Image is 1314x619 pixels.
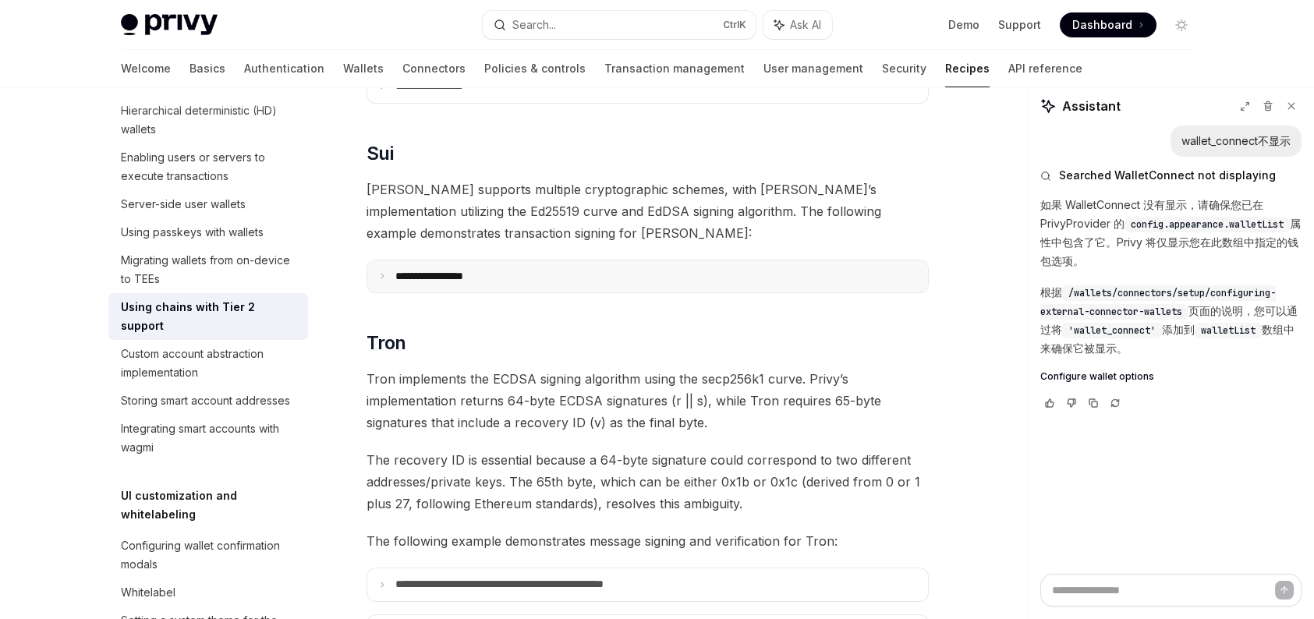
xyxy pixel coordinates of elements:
span: The following example demonstrates message signing and verification for Tron: [367,530,929,552]
span: Ctrl K [723,19,746,31]
a: Enabling users or servers to execute transactions [108,143,308,190]
button: Searched WalletConnect not displaying [1040,168,1302,183]
span: Searched WalletConnect not displaying [1059,168,1276,183]
div: Using passkeys with wallets [121,223,264,242]
a: Transaction management [604,50,745,87]
div: Server-side user wallets [121,195,246,214]
a: Migrating wallets from on-device to TEEs [108,246,308,293]
div: Search... [512,16,556,34]
span: The recovery ID is essential because a 64-byte signature could correspond to two different addres... [367,449,929,515]
a: Support [998,17,1041,33]
span: 'wallet_connect' [1068,324,1156,337]
div: Using chains with Tier 2 support [121,298,299,335]
button: Toggle dark mode [1169,12,1194,37]
button: Ask AI [763,11,832,39]
a: Whitelabel [108,578,308,607]
div: wallet_connect不显示 [1181,133,1291,149]
span: config.appearance.walletList [1131,218,1284,231]
span: /wallets/connectors/setup/configuring-external-connector-wallets [1040,287,1276,318]
a: Basics [189,50,225,87]
div: Configuring wallet confirmation modals [121,536,299,574]
div: Enabling users or servers to execute transactions [121,148,299,186]
a: Custom account abstraction implementation [108,340,308,387]
p: 根据 页面的说明，您可以通过将 添加到 数组中来确保它被显示。 [1040,283,1302,358]
span: Dashboard [1072,17,1132,33]
button: Send message [1275,581,1294,600]
div: Storing smart account addresses [121,391,290,410]
a: Policies & controls [484,50,586,87]
div: Hierarchical deterministic (HD) wallets [121,101,299,139]
span: walletList [1201,324,1256,337]
span: Tron implements the ECDSA signing algorithm using the secp256k1 curve. Privy’s implementation ret... [367,368,929,433]
a: Recipes [945,50,990,87]
span: Ask AI [790,17,821,33]
a: Wallets [343,50,384,87]
button: Search...CtrlK [483,11,756,39]
a: Welcome [121,50,171,87]
div: Migrating wallets from on-device to TEEs [121,251,299,288]
a: Authentication [244,50,324,87]
img: light logo [121,14,218,36]
a: Demo [948,17,979,33]
a: Server-side user wallets [108,190,308,218]
span: Configure wallet options [1040,370,1154,383]
a: Configure wallet options [1040,370,1302,383]
a: API reference [1008,50,1082,87]
div: Integrating smart accounts with wagmi [121,419,299,457]
p: 如果 WalletConnect 没有显示，请确保您已在 PrivyProvider 的 属性中包含了它。Privy 将仅显示您在此数组中指定的钱包选项。 [1040,196,1302,271]
a: Configuring wallet confirmation modals [108,532,308,578]
div: Custom account abstraction implementation [121,345,299,382]
span: Assistant [1062,97,1121,115]
span: Tron [367,331,406,355]
a: User management [763,50,863,87]
span: Sui [367,141,393,166]
a: Storing smart account addresses [108,387,308,415]
a: Integrating smart accounts with wagmi [108,415,308,462]
a: Connectors [402,50,466,87]
a: Dashboard [1060,12,1156,37]
a: Using passkeys with wallets [108,218,308,246]
a: Using chains with Tier 2 support [108,293,308,340]
a: Hierarchical deterministic (HD) wallets [108,97,308,143]
h5: UI customization and whitelabeling [121,486,308,524]
a: Security [882,50,926,87]
div: Whitelabel [121,583,175,602]
span: [PERSON_NAME] supports multiple cryptographic schemes, with [PERSON_NAME]’s implementation utiliz... [367,179,929,244]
